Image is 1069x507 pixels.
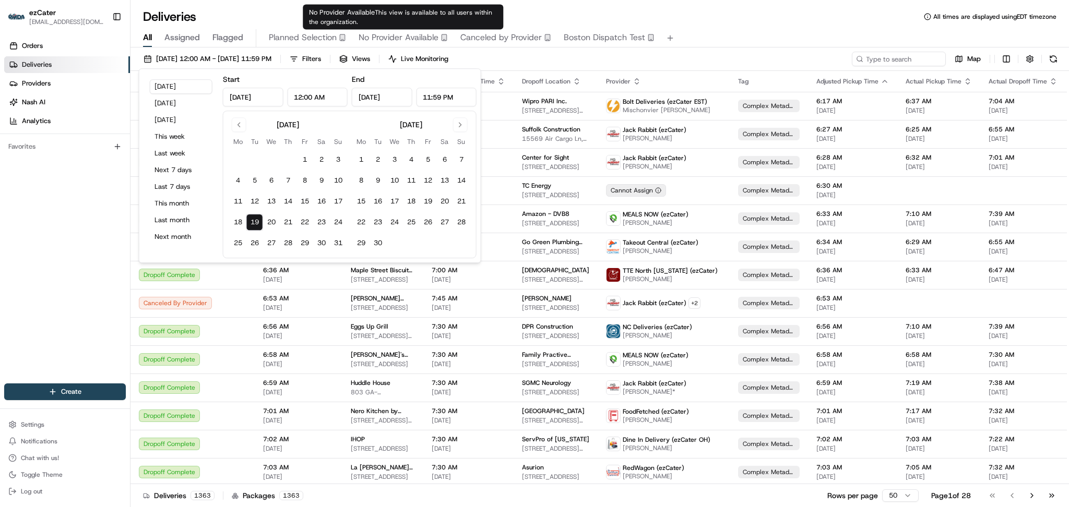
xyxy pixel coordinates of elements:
[906,125,972,134] span: 6:25 AM
[296,151,313,168] button: 1
[522,191,589,199] span: [STREET_ADDRESS]
[370,151,386,168] button: 2
[816,322,889,331] span: 6:56 AM
[607,240,620,253] img: profile_toc_cartwheel.png
[522,304,589,312] span: [STREET_ADDRESS]
[623,219,688,227] span: [PERSON_NAME]
[403,151,420,168] button: 4
[246,136,263,147] th: Tuesday
[432,266,505,274] span: 7:00 AM
[906,275,972,284] span: [DATE]
[386,214,403,231] button: 24
[607,296,620,310] img: jack_rabbit_logo.png
[743,327,795,335] span: Complex Metadata
[522,135,589,143] span: 15569 Air Cargo Ln, [GEOGRAPHIC_DATA][PERSON_NAME], [GEOGRAPHIC_DATA]
[607,99,620,113] img: bolt_logo.png
[453,151,470,168] button: 7
[150,196,212,211] button: This month
[989,135,1058,143] span: [DATE]
[623,106,710,114] span: Mischonvier [PERSON_NAME]
[522,219,589,227] span: [STREET_ADDRESS]
[743,355,795,364] span: Complex Metadata
[10,100,29,118] img: 1736555255976-a54dd68f-1ca7-489b-9aae-adbdc363a1c4
[353,214,370,231] button: 22
[177,103,190,115] button: Start new chat
[22,98,45,107] span: Nash AI
[816,125,889,134] span: 6:27 AM
[906,153,972,162] span: 6:32 AM
[623,275,718,283] span: [PERSON_NAME]
[263,214,280,231] button: 20
[263,172,280,189] button: 6
[607,324,620,338] img: NCDeliveries.png
[4,451,126,465] button: Chat with us!
[816,275,889,284] span: [DATE]
[432,351,505,359] span: 7:30 AM
[950,52,985,66] button: Map
[989,266,1058,274] span: 6:47 AM
[743,214,795,223] span: Complex Metadata
[287,88,348,106] input: Time
[353,151,370,168] button: 1
[22,116,51,126] span: Analytics
[432,322,505,331] span: 7:30 AM
[623,238,698,247] span: Takeout Central (ezCater)
[22,79,51,88] span: Providers
[4,484,126,499] button: Log out
[386,193,403,210] button: 17
[522,332,589,340] span: [STREET_ADDRESS]
[263,332,334,340] span: [DATE]
[522,125,580,134] span: Suffolk Construction
[522,238,589,246] span: Go Green Plumbing Heating Air & Electrical
[436,214,453,231] button: 27
[743,186,795,195] span: Complex Metadata
[989,322,1058,331] span: 7:39 AM
[906,219,972,227] span: [DATE]
[29,18,104,26] button: [EMAIL_ADDRESS][DOMAIN_NAME]
[370,136,386,147] th: Tuesday
[269,31,337,44] span: Planned Selection
[989,153,1058,162] span: 7:01 AM
[623,323,692,331] span: NC Deliveries (ezCater)
[453,136,470,147] th: Sunday
[906,163,972,171] span: [DATE]
[21,454,59,462] span: Chat with us!
[74,176,126,185] a: Powered byPylon
[246,214,263,231] button: 19
[263,275,334,284] span: [DATE]
[99,151,168,162] span: API Documentation
[313,172,330,189] button: 9
[296,136,313,147] th: Friday
[150,179,212,194] button: Last 7 days
[623,162,686,171] span: [PERSON_NAME]
[453,214,470,231] button: 28
[4,434,126,449] button: Notifications
[816,238,889,246] span: 6:34 AM
[285,52,326,66] button: Filters
[607,381,620,394] img: jack_rabbit_logo.png
[816,163,889,171] span: [DATE]
[416,88,477,106] input: Time
[351,351,415,359] span: [PERSON_NAME]'s Deli
[816,266,889,274] span: 6:36 AM
[4,467,126,482] button: Toggle Theme
[150,146,212,161] button: Last week
[607,212,620,225] img: melas_now_logo.png
[61,387,81,396] span: Create
[522,275,589,284] span: [STREET_ADDRESS][PERSON_NAME]
[10,152,19,161] div: 📗
[21,151,80,162] span: Knowledge Base
[623,154,686,162] span: Jack Rabbit (ezCater)
[29,7,56,18] button: ezCater
[522,210,569,218] span: Amazon - DVB8
[906,77,961,86] span: Actual Pickup Time
[22,60,52,69] span: Deliveries
[353,172,370,189] button: 8
[370,214,386,231] button: 23
[263,193,280,210] button: 13
[989,97,1058,105] span: 7:04 AM
[352,88,412,106] input: Date
[816,153,889,162] span: 6:28 AM
[353,235,370,251] button: 29
[460,31,542,44] span: Canceled by Provider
